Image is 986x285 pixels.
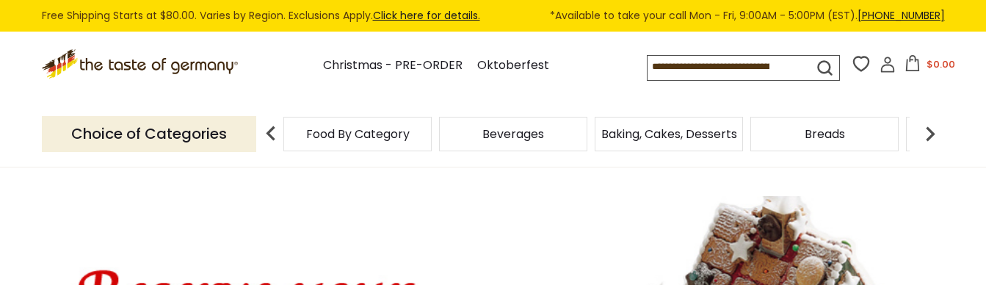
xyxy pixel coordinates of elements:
[477,56,549,76] a: Oktoberfest
[805,129,845,140] a: Breads
[899,55,961,77] button: $0.00
[601,129,737,140] a: Baking, Cakes, Desserts
[550,7,945,24] span: *Available to take your call Mon - Fri, 9:00AM - 5:00PM (EST).
[927,57,955,71] span: $0.00
[42,116,256,152] p: Choice of Categories
[482,129,544,140] a: Beverages
[323,56,463,76] a: Christmas - PRE-ORDER
[373,8,480,23] a: Click here for details.
[858,8,945,23] a: [PHONE_NUMBER]
[42,7,945,24] div: Free Shipping Starts at $80.00. Varies by Region. Exclusions Apply.
[256,119,286,148] img: previous arrow
[306,129,410,140] a: Food By Category
[916,119,945,148] img: next arrow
